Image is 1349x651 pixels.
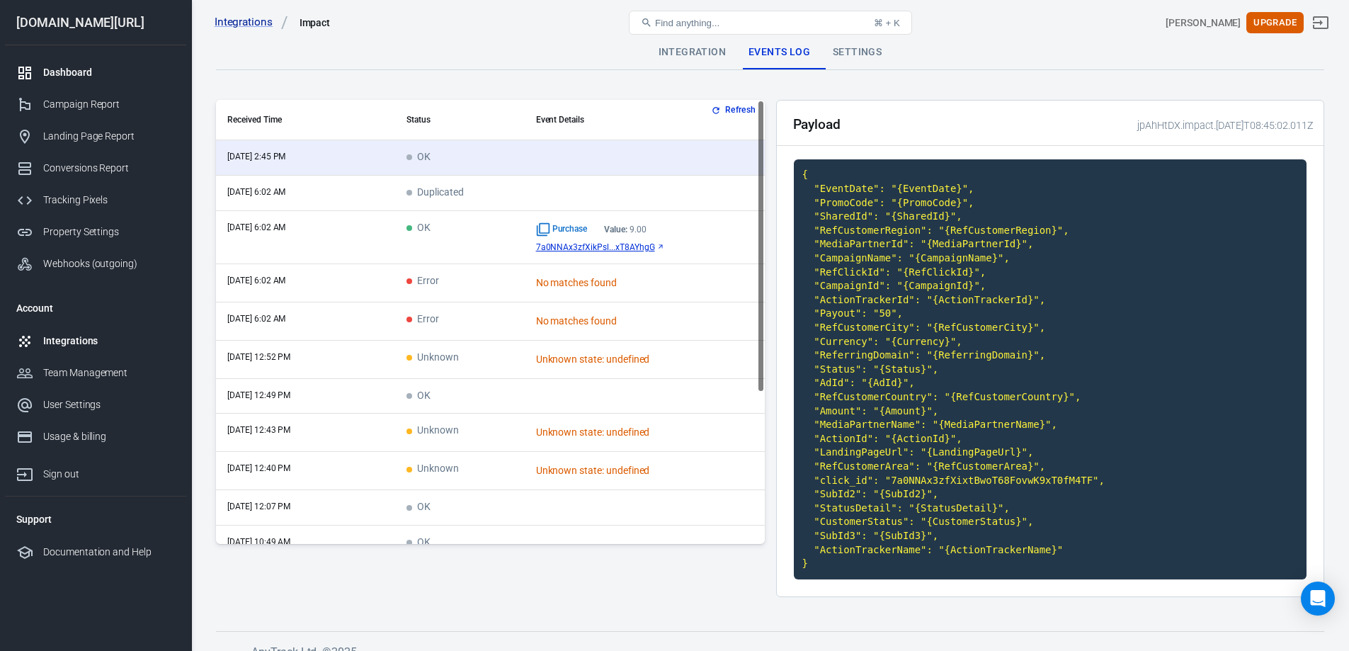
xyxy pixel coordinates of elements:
time: 2025-08-07T10:49:38+06:00 [227,537,290,547]
time: 2025-08-08T06:02:13+06:00 [227,187,285,197]
div: [DOMAIN_NAME][URL] [5,16,186,29]
div: Integration [647,35,737,69]
div: Unknown state: undefined [536,425,753,440]
a: Sign out [1304,6,1338,40]
span: Unknown [406,425,459,437]
div: Webhooks (outgoing) [43,256,175,271]
div: Documentation and Help [43,545,175,560]
time: 2025-08-07T12:43:43+06:00 [227,425,290,435]
a: Conversions Report [5,152,186,184]
span: Unknown [406,352,459,364]
div: Usage & billing [43,429,175,444]
li: Support [5,502,186,536]
span: Duplicated [406,187,464,199]
code: { "EventDate": "{EventDate}", "PromoCode": "{PromoCode}", "SharedId": "{SharedId}", "RefCustomerR... [794,159,1307,579]
span: Standard event name [536,222,588,237]
button: Find anything...⌘ + K [629,11,912,35]
time: 2025-08-07T12:07:25+06:00 [227,502,290,511]
th: Status [395,100,524,140]
a: Property Settings [5,216,186,248]
span: OK [406,390,431,402]
a: Tracking Pixels [5,184,186,216]
a: Dashboard [5,57,186,89]
a: Integrations [5,325,186,357]
li: Account [5,291,186,325]
div: Unknown state: undefined [536,352,753,367]
time: 2025-08-08T06:02:12+06:00 [227,314,285,324]
div: Landing Page Report [43,129,175,144]
div: Account id: jpAhHtDX [1166,16,1241,30]
span: Error [406,314,439,326]
a: Landing Page Report [5,120,186,152]
a: Integrations [215,15,288,30]
th: Received Time [216,100,395,140]
time: 2025-08-08T06:02:13+06:00 [227,222,285,232]
div: Impact [300,16,331,30]
span: OK [406,222,431,234]
span: Error [406,276,439,288]
div: Settings [821,35,893,69]
div: Property Settings [43,225,175,239]
time: 2025-08-07T12:40:49+06:00 [227,463,290,473]
div: Tracking Pixels [43,193,175,208]
a: Sign out [5,453,186,490]
a: Campaign Report [5,89,186,120]
time: 2025-08-07T12:52:54+06:00 [227,352,290,362]
span: Unknown [406,463,459,475]
span: OK [406,152,431,164]
button: Upgrade [1246,12,1304,34]
div: Dashboard [43,65,175,80]
a: 7a0NNAx3zfXikPsl...xT8AYhgG [536,242,753,252]
a: Usage & billing [5,421,186,453]
div: Sign out [43,467,175,482]
div: User Settings [43,397,175,412]
h2: Payload [793,117,841,132]
time: 2025-08-08T14:45:02+06:00 [227,152,285,162]
div: Integrations [43,334,175,349]
th: Event Details [525,100,765,140]
button: Refresh [708,103,761,118]
div: Unknown state: undefined [536,463,753,478]
a: User Settings [5,389,186,421]
span: Find anything... [655,18,719,28]
span: OK [406,502,431,514]
a: Team Management [5,357,186,389]
time: 2025-08-08T06:02:12+06:00 [227,276,285,285]
strong: Value: [604,225,627,234]
div: Open Intercom Messenger [1301,582,1335,616]
div: Team Management [43,366,175,380]
div: Campaign Report [43,97,175,112]
time: 2025-08-07T12:49:34+06:00 [227,390,290,400]
div: Events Log [737,35,821,69]
div: ⌘ + K [874,18,900,28]
span: OK [406,537,431,549]
div: No matches found [536,276,753,290]
a: Webhooks (outgoing) [5,248,186,280]
div: Conversions Report [43,161,175,176]
div: No matches found [536,314,753,329]
div: scrollable content [216,100,765,544]
span: 7a0NNAx3zfXikPslSM6FM3dq0wxT8AYhgG [536,242,655,252]
div: 9.00 [604,225,647,234]
div: jpAhHtDX.impact.[DATE]T08:45:02.011Z [1132,118,1313,133]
